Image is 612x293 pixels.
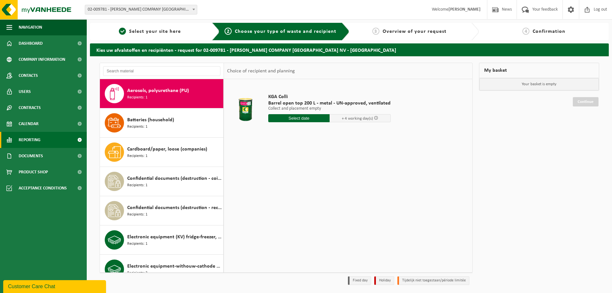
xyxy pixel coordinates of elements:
span: Recipients: 1 [127,182,147,188]
span: Confidential documents (destruction - recycling) [127,204,222,212]
span: Batteries (household) [127,116,174,124]
input: Search material [103,66,220,76]
span: 2 [225,28,232,35]
span: Contacts [19,68,38,84]
h2: Kies uw afvalstoffen en recipiënten - request for 02-009781 - [PERSON_NAME] COMPANY [GEOGRAPHIC_D... [90,43,609,56]
span: Company information [19,51,65,68]
span: 3 [372,28,379,35]
li: Holiday [374,276,394,285]
button: Electronic equipment (KV) fridge-freezer, domestic Recipients: 1 [100,225,224,255]
button: Confidential documents (destruction - coincineration) Recipients: 1 [100,167,224,196]
span: Recipients: 1 [127,124,147,130]
span: Recipients: 1 [127,153,147,159]
button: Electronic equipment-withouw-cathode ray tube (OVE) Recipients: 2 [100,255,224,284]
span: Recipients: 1 [127,95,147,101]
span: Overview of your request [383,29,447,34]
span: Dashboard [19,35,43,51]
span: Aerosols, polyurethane (PU) [127,87,189,95]
span: Recipients: 1 [127,241,147,247]
span: Users [19,84,31,100]
span: Cardboard/paper, loose (companies) [127,145,207,153]
span: Choose your type of waste and recipient [235,29,336,34]
span: Recipients: 2 [127,270,147,276]
p: Collect and placement empty [268,106,391,111]
strong: [PERSON_NAME] [448,7,481,12]
span: Product Shop [19,164,48,180]
div: My basket [479,63,599,78]
span: Reporting [19,132,40,148]
span: Documents [19,148,43,164]
span: Recipients: 1 [127,212,147,218]
button: Batteries (household) Recipients: 1 [100,108,224,138]
a: Continue [573,97,599,106]
button: Cardboard/paper, loose (companies) Recipients: 1 [100,138,224,167]
span: Acceptance conditions [19,180,67,196]
span: Calendar [19,116,39,132]
span: Navigation [19,19,42,35]
span: KGA Colli [268,94,391,100]
span: + 4 working day(s) [342,116,373,121]
iframe: chat widget [3,279,107,293]
span: Confirmation [533,29,565,34]
button: Aerosols, polyurethane (PU) Recipients: 1 [100,79,224,108]
span: Electronic equipment-withouw-cathode ray tube (OVE) [127,262,222,270]
button: Confidential documents (destruction - recycling) Recipients: 1 [100,196,224,225]
span: Confidential documents (destruction - coincineration) [127,175,222,182]
input: Select date [268,114,330,122]
li: Tijdelijk niet toegestaan/période limitée [397,276,469,285]
span: Select your site here [129,29,181,34]
span: Electronic equipment (KV) fridge-freezer, domestic [127,233,222,241]
div: Choice of recipient and planning [224,63,298,79]
p: Your basket is empty [479,78,599,90]
span: Barrel open top 200 L - metal - UN-approved, ventilated [268,100,391,106]
span: 02-009781 - LOUIS DREYFUS COMPANY BELGIUM NV - GENT [85,5,197,14]
li: Fixed day [348,276,371,285]
span: 1 [119,28,126,35]
a: 1Select your site here [93,28,207,35]
span: Contracts [19,100,41,116]
span: 4 [522,28,529,35]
